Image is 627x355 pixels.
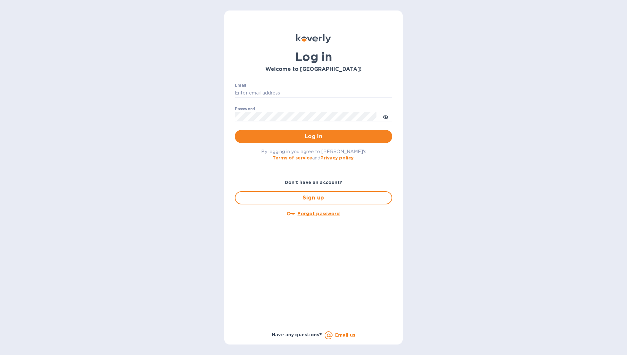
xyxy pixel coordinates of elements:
[273,155,312,160] a: Terms of service
[240,133,387,140] span: Log in
[296,34,331,43] img: Koverly
[272,332,322,337] b: Have any questions?
[241,194,386,202] span: Sign up
[320,155,354,160] a: Privacy policy
[297,211,340,216] u: Forgot password
[235,50,392,64] h1: Log in
[261,149,366,160] span: By logging in you agree to [PERSON_NAME]'s and .
[335,332,355,338] a: Email us
[235,191,392,204] button: Sign up
[235,130,392,143] button: Log in
[235,83,246,87] label: Email
[235,88,392,98] input: Enter email address
[379,110,392,123] button: toggle password visibility
[235,66,392,73] h3: Welcome to [GEOGRAPHIC_DATA]!
[235,107,255,111] label: Password
[285,180,343,185] b: Don't have an account?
